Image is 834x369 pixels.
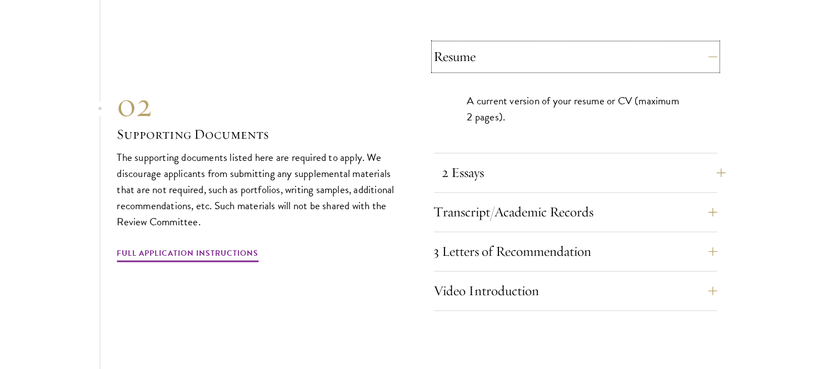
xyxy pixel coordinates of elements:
[117,149,401,230] p: The supporting documents listed here are required to apply. We discourage applicants from submitt...
[467,93,684,125] p: A current version of your resume or CV (maximum 2 pages).
[117,85,401,125] div: 02
[117,246,259,264] a: Full Application Instructions
[434,199,717,225] button: Transcript/Academic Records
[434,43,717,70] button: Resume
[434,238,717,265] button: 3 Letters of Recommendation
[117,125,401,144] h3: Supporting Documents
[434,277,717,304] button: Video Introduction
[442,159,726,186] button: 2 Essays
